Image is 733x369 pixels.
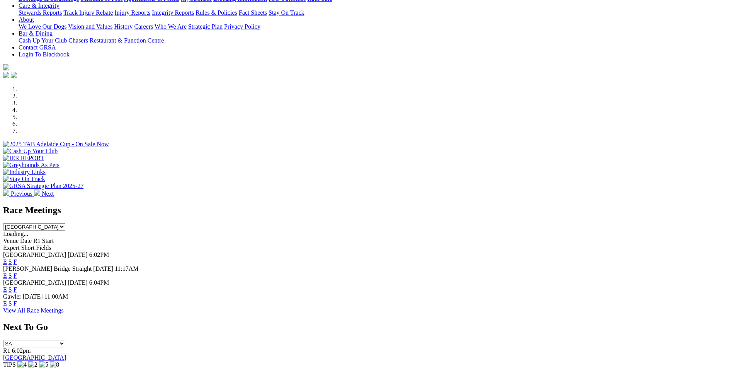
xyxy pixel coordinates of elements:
span: 6:02pm [12,347,31,354]
span: [PERSON_NAME] Bridge Straight [3,265,92,272]
h2: Next To Go [3,322,730,332]
img: logo-grsa-white.png [3,64,9,70]
span: Gawler [3,293,21,300]
span: Short [21,244,35,251]
a: S [9,300,12,307]
a: Bar & Dining [19,30,53,37]
span: [DATE] [93,265,113,272]
a: Strategic Plan [188,23,223,30]
span: 11:17AM [115,265,139,272]
a: Chasers Restaurant & Function Centre [68,37,164,44]
a: Injury Reports [114,9,150,16]
a: Privacy Policy [224,23,260,30]
a: Next [34,190,54,197]
span: 6:02PM [89,251,109,258]
a: S [9,258,12,265]
div: About [19,23,730,30]
img: 4 [17,361,27,368]
span: TIPS [3,361,16,368]
a: About [19,16,34,23]
img: 2025 TAB Adelaide Cup - On Sale Now [3,141,109,148]
span: R1 Start [33,237,54,244]
a: E [3,300,7,307]
a: F [14,272,17,279]
span: [GEOGRAPHIC_DATA] [3,279,66,286]
a: Care & Integrity [19,2,60,9]
a: We Love Our Dogs [19,23,66,30]
a: Stay On Track [269,9,304,16]
h2: Race Meetings [3,205,730,215]
a: Cash Up Your Club [19,37,67,44]
a: F [14,258,17,265]
a: E [3,258,7,265]
a: F [14,286,17,293]
a: Login To Blackbook [19,51,70,58]
a: View All Race Meetings [3,307,64,314]
span: Expert [3,244,20,251]
span: Loading... [3,231,28,237]
a: E [3,272,7,279]
span: [DATE] [23,293,43,300]
div: Bar & Dining [19,37,730,44]
img: GRSA Strategic Plan 2025-27 [3,183,83,190]
a: F [14,300,17,307]
img: facebook.svg [3,72,9,78]
img: 5 [39,361,48,368]
a: Track Injury Rebate [63,9,113,16]
span: [DATE] [68,279,88,286]
a: Contact GRSA [19,44,56,51]
a: S [9,286,12,293]
img: Cash Up Your Club [3,148,58,155]
span: [DATE] [68,251,88,258]
img: IER REPORT [3,155,44,162]
span: Date [20,237,32,244]
img: chevron-right-pager-white.svg [34,190,40,196]
img: twitter.svg [11,72,17,78]
a: Previous [3,190,34,197]
img: 8 [50,361,59,368]
span: R1 [3,347,10,354]
a: Who We Are [155,23,187,30]
a: History [114,23,133,30]
img: Greyhounds As Pets [3,162,60,169]
span: 6:04PM [89,279,109,286]
a: Careers [134,23,153,30]
a: Vision and Values [68,23,112,30]
img: 2 [28,361,37,368]
span: [GEOGRAPHIC_DATA] [3,251,66,258]
span: Previous [11,190,32,197]
img: chevron-left-pager-white.svg [3,190,9,196]
a: E [3,286,7,293]
a: Integrity Reports [152,9,194,16]
a: S [9,272,12,279]
a: [GEOGRAPHIC_DATA] [3,354,66,361]
span: Fields [36,244,51,251]
div: Care & Integrity [19,9,730,16]
span: Next [42,190,54,197]
span: Venue [3,237,19,244]
a: Fact Sheets [239,9,267,16]
span: 11:00AM [44,293,68,300]
img: Stay On Track [3,176,45,183]
a: Stewards Reports [19,9,62,16]
img: Industry Links [3,169,46,176]
a: Rules & Policies [196,9,237,16]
